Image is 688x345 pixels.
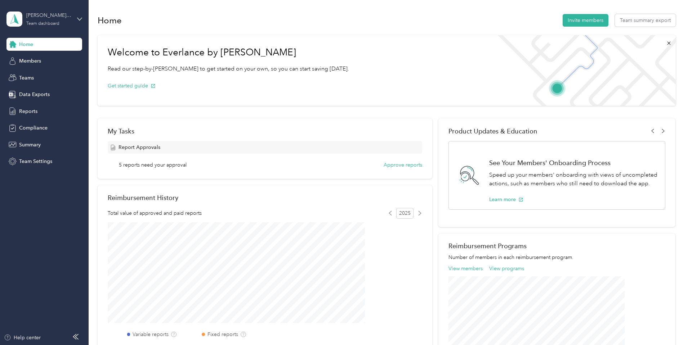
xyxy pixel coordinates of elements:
button: Team summary export [615,14,676,27]
span: Compliance [19,124,48,132]
span: Home [19,41,33,48]
img: Welcome to everlance [491,35,675,106]
button: Invite members [563,14,608,27]
p: Number of members in each reimbursement program. [448,254,665,261]
span: Reports [19,108,37,115]
h1: See Your Members' Onboarding Process [489,159,657,167]
button: View programs [489,265,524,272]
div: [PERSON_NAME] team [26,12,71,19]
button: Get started guide [108,82,156,90]
span: Members [19,57,41,65]
span: 5 reports need your approval [119,161,187,169]
h1: Home [98,17,122,24]
span: Report Approvals [119,144,160,151]
span: Data Exports [19,91,50,98]
div: Team dashboard [26,22,59,26]
h1: Welcome to Everlance by [PERSON_NAME] [108,47,349,58]
label: Variable reports [133,331,169,338]
iframe: Everlance-gr Chat Button Frame [648,305,688,345]
span: Team Settings [19,158,52,165]
span: 2025 [396,208,414,219]
span: Summary [19,141,41,149]
p: Speed up your members' onboarding with views of uncompleted actions, such as members who still ne... [489,171,657,188]
button: View members [448,265,483,272]
button: Help center [4,334,41,341]
button: Approve reports [384,161,422,169]
h2: Reimbursement Programs [448,242,665,250]
p: Read our step-by-[PERSON_NAME] to get started on your own, so you can start saving [DATE]. [108,64,349,73]
span: Total value of approved and paid reports [108,209,202,217]
h2: Reimbursement History [108,194,178,201]
button: Learn more [489,196,523,203]
div: My Tasks [108,127,422,135]
label: Fixed reports [207,331,238,338]
span: Product Updates & Education [448,127,537,135]
span: Teams [19,74,34,82]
